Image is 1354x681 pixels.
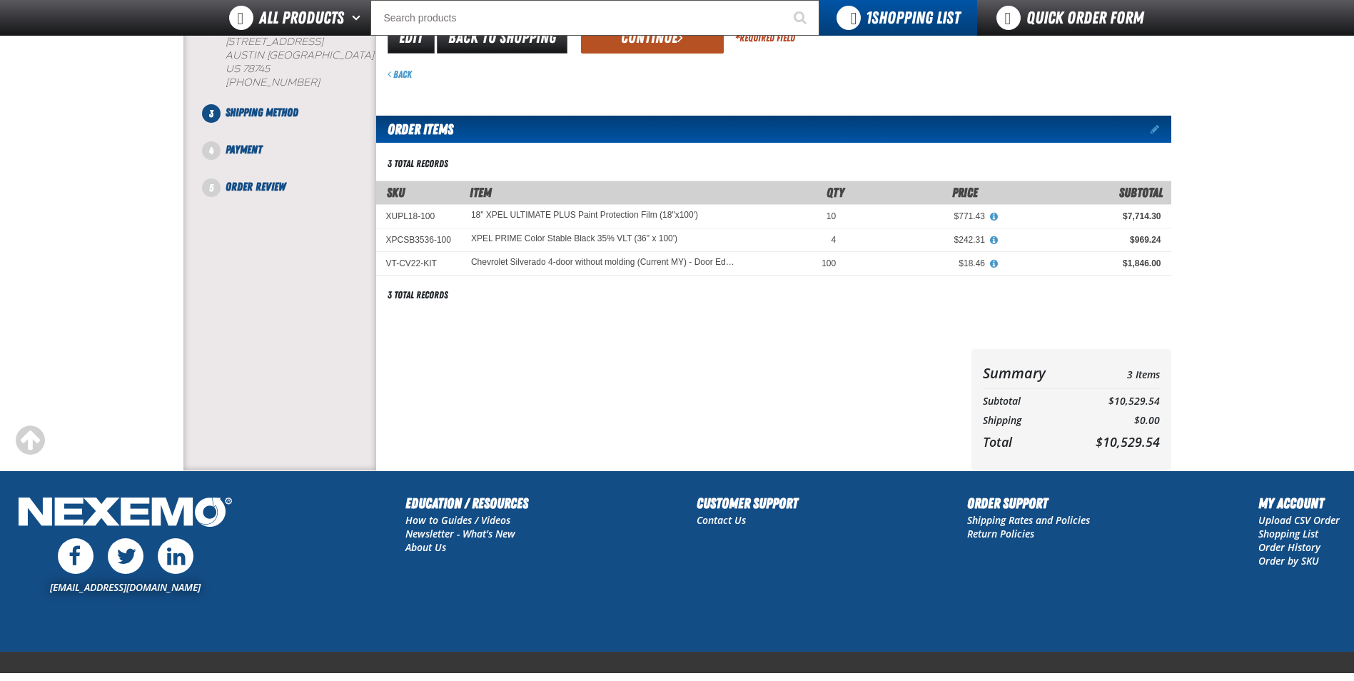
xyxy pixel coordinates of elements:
th: Summary [983,360,1071,385]
div: $7,714.30 [1005,211,1161,222]
span: 5 [202,178,221,197]
div: 3 total records [388,288,448,302]
span: Qty [827,185,844,200]
td: $0.00 [1070,411,1159,430]
li: Order Review. Step 5 of 5. Not Completed [211,178,376,196]
span: [STREET_ADDRESS] [226,36,323,48]
span: 4 [202,141,221,160]
a: Chevrolet Silverado 4-door without molding (Current MY) - Door Edge/Cup Kit Protection Film [471,258,737,268]
span: AUSTIN [226,49,264,61]
li: Shipping Method. Step 3 of 5. Not Completed [211,104,376,141]
a: Upload CSV Order [1258,513,1340,527]
div: $1,846.00 [1005,258,1161,269]
a: Back to Shopping [437,22,567,54]
a: Back [388,69,412,80]
span: 10 [827,211,836,221]
button: View All Prices for XPEL PRIME Color Stable Black 35% VLT (36" x 100') [985,234,1004,247]
button: Continue [581,22,724,54]
span: Price [952,185,978,200]
span: US [226,63,240,75]
: XPEL PRIME Color Stable Black 35% VLT (36" x 100') [471,234,677,244]
div: $242.31 [856,234,985,246]
a: Newsletter - What's New [405,527,515,540]
th: Total [983,430,1071,453]
div: 3 total records [388,157,448,171]
th: Subtotal [983,392,1071,411]
: 18" XPEL ULTIMATE PLUS Paint Protection Film (18"x100') [471,211,698,221]
bdo: 78745 [243,63,270,75]
span: 100 [822,258,836,268]
strong: 1 [866,8,871,28]
a: Return Policies [967,527,1034,540]
a: Edit [388,22,435,54]
span: [GEOGRAPHIC_DATA] [267,49,374,61]
span: 4 [832,235,837,245]
h2: Order Items [376,116,453,143]
a: [EMAIL_ADDRESS][DOMAIN_NAME] [50,580,201,594]
span: Subtotal [1119,185,1163,200]
span: Shopping List [866,8,960,28]
a: Order History [1258,540,1320,554]
a: About Us [405,540,446,554]
h2: Order Support [967,493,1090,514]
th: Shipping [983,411,1071,430]
a: Contact Us [697,513,746,527]
td: XPCSB3536-100 [376,228,461,252]
div: Required Field [735,31,795,45]
span: Payment [226,143,262,156]
h2: Education / Resources [405,493,528,514]
span: 3 [202,104,221,123]
li: Payment. Step 4 of 5. Not Completed [211,141,376,178]
span: Order Review [226,180,286,193]
span: All Products [259,5,344,31]
span: $10,529.54 [1096,433,1160,450]
td: 3 Items [1070,360,1159,385]
a: How to Guides / Videos [405,513,510,527]
li: Shipping Information. Step 2 of 5. Completed [211,5,376,104]
div: $969.24 [1005,234,1161,246]
td: $10,529.54 [1070,392,1159,411]
button: View All Prices for Chevrolet Silverado 4-door without molding (Current MY) - Door Edge/Cup Kit P... [985,258,1004,271]
a: SKU [387,185,405,200]
button: View All Prices for 18" XPEL ULTIMATE PLUS Paint Protection Film (18"x100') [985,211,1004,223]
div: Scroll to the top [14,425,46,456]
h2: My Account [1258,493,1340,514]
a: Edit items [1151,124,1171,134]
div: $771.43 [856,211,985,222]
h2: Customer Support [697,493,798,514]
a: Order by SKU [1258,554,1319,567]
img: Nexemo Logo [14,493,236,535]
bdo: [PHONE_NUMBER] [226,76,320,89]
div: $18.46 [856,258,985,269]
a: Shipping Rates and Policies [967,513,1090,527]
a: Shopping List [1258,527,1318,540]
span: Shipping Method [226,106,298,119]
td: XUPL18-100 [376,204,461,228]
span: Item [470,185,492,200]
td: VT-CV22-KIT [376,252,461,276]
